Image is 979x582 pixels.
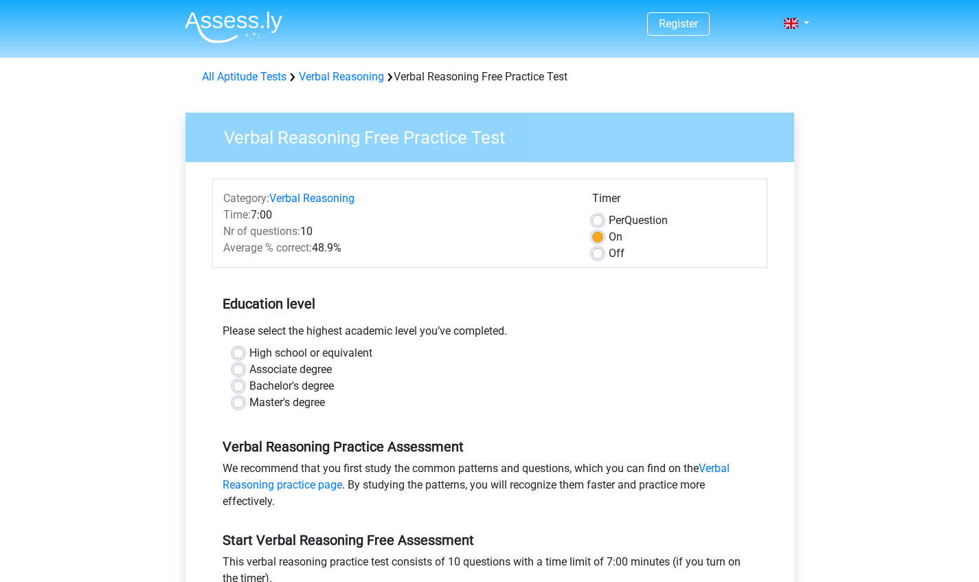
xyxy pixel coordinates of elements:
[609,245,624,262] label: Off
[223,438,757,455] h5: Verbal Reasoning Practice Assessment
[249,394,325,411] label: Master's degree
[213,223,582,240] div: 10
[249,361,332,378] label: Associate degree
[299,70,384,83] a: Verbal Reasoning
[212,323,767,345] div: Please select the highest academic level you’ve completed.
[223,225,300,238] span: Nr of questions:
[223,192,269,205] span: Category:
[185,11,282,43] img: Assessly
[223,290,757,317] h5: Education level
[269,192,355,205] a: Verbal Reasoning
[592,190,756,212] div: Timer
[223,208,251,221] span: Time:
[212,460,767,515] div: We recommend that you first study the common patterns and questions, which you can find on the . ...
[659,17,698,30] a: Register
[223,532,757,548] h5: Start Verbal Reasoning Free Assessment
[202,70,286,83] a: All Aptitude Tests
[213,240,582,256] div: 48.9%
[223,241,312,254] span: Average % correct:
[213,207,582,223] div: 7:00
[609,214,624,227] span: Per
[249,378,334,394] label: Bachelor's degree
[609,212,668,229] label: Question
[609,229,622,245] label: On
[207,122,784,148] h3: Verbal Reasoning Free Practice Test
[196,69,783,85] div: Verbal Reasoning Free Practice Test
[249,345,372,361] label: High school or equivalent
